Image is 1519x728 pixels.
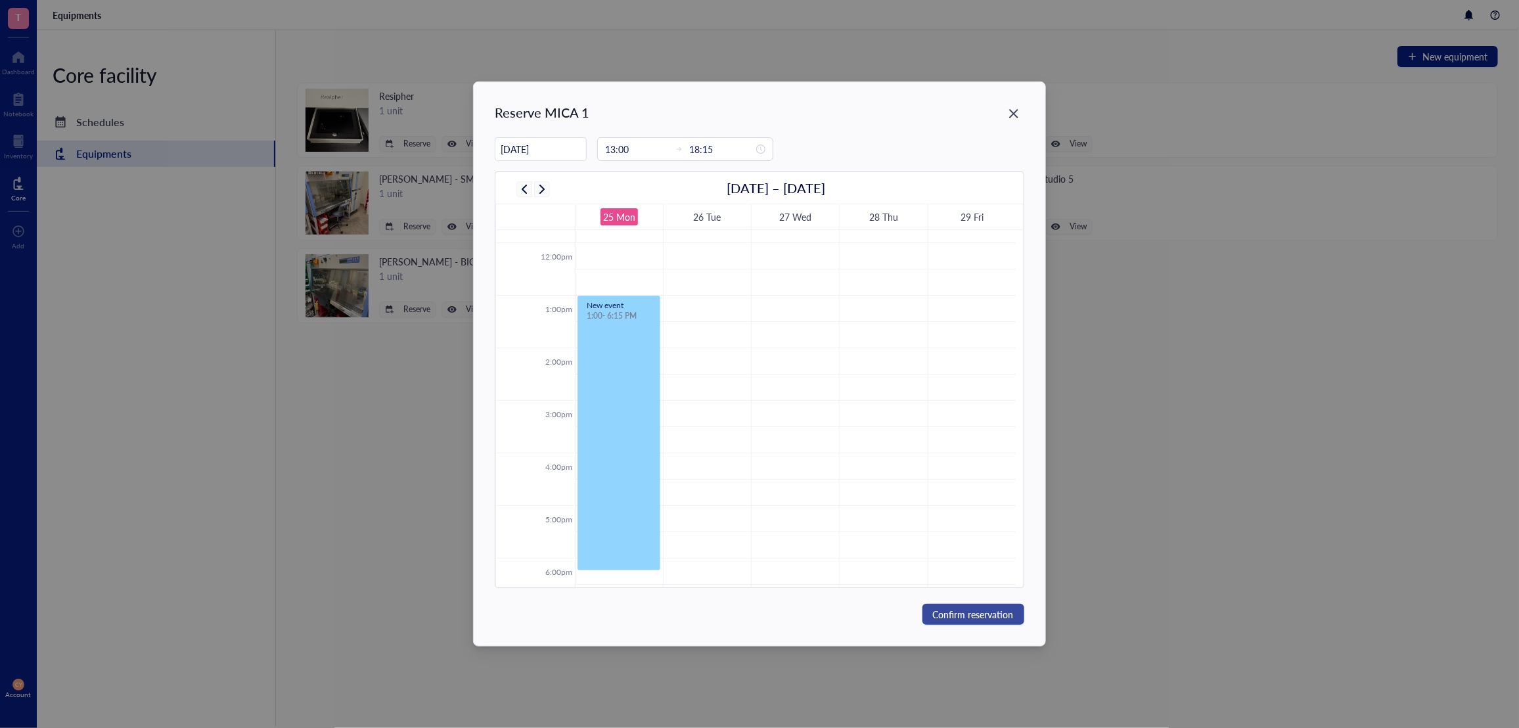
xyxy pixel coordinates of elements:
div: 12:00pm [538,251,575,263]
a: August 28, 2025 [867,208,901,225]
div: 5:00pm [543,514,575,526]
input: mm/dd/yyyy [495,137,586,162]
div: 3:00pm [543,409,575,421]
div: 26 Tue [694,210,721,225]
button: Close [1003,103,1024,124]
div: 1:00pm [543,304,575,315]
a: August 25, 2025 [601,208,638,225]
div: 27 Wed [779,210,811,225]
span: Close [1003,106,1024,122]
span: Confirm reservation [933,607,1014,622]
button: Next week [534,181,550,197]
h2: [DATE] – [DATE] [727,179,826,197]
button: Confirm reservation [922,604,1024,625]
div: 4:00pm [543,461,575,473]
input: End time [689,142,754,156]
div: 6:00pm [543,566,575,578]
a: August 29, 2025 [958,208,986,225]
div: Reserve MICA 1 [495,103,1024,122]
div: 25 Mon [603,210,635,225]
div: New event [587,302,651,309]
div: 29 Fri [961,210,984,225]
button: Previous week [516,181,532,197]
a: August 26, 2025 [691,208,724,225]
div: 28 Thu [869,210,898,225]
a: August 27, 2025 [777,208,814,225]
div: 1:00 - 6:15 PM [587,311,651,321]
input: Start time [605,142,669,156]
div: 2:00pm [543,356,575,368]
